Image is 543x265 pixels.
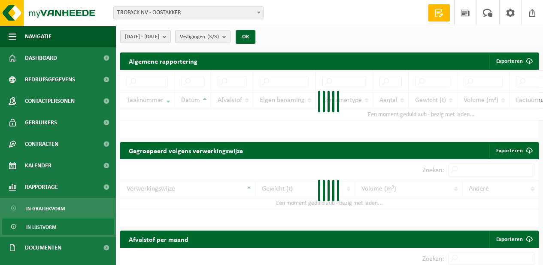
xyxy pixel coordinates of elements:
h2: Algemene rapportering [120,52,206,70]
button: Vestigingen(3/3) [175,30,231,43]
span: TROPACK NV - OOSTAKKER [113,6,264,19]
span: Navigatie [25,26,52,47]
span: In lijstvorm [26,219,56,235]
a: Exporteren [489,231,538,248]
span: Gebruikers [25,112,57,133]
span: [DATE] - [DATE] [125,31,159,43]
span: Bedrijfsgegevens [25,69,75,90]
span: Kalender [25,155,52,176]
button: Exporteren [489,52,538,70]
h2: Afvalstof per maand [120,231,197,247]
count: (3/3) [207,34,219,40]
button: [DATE] - [DATE] [120,30,171,43]
a: In lijstvorm [2,219,114,235]
a: Exporteren [489,142,538,159]
span: Contracten [25,133,58,155]
span: Rapportage [25,176,58,198]
button: OK [236,30,255,44]
h2: Gegroepeerd volgens verwerkingswijze [120,142,252,159]
span: TROPACK NV - OOSTAKKER [114,7,263,19]
span: Documenten [25,237,61,259]
span: Vestigingen [180,31,219,43]
a: In grafiekvorm [2,200,114,216]
span: Dashboard [25,47,57,69]
span: Contactpersonen [25,90,75,112]
span: In grafiekvorm [26,200,65,217]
